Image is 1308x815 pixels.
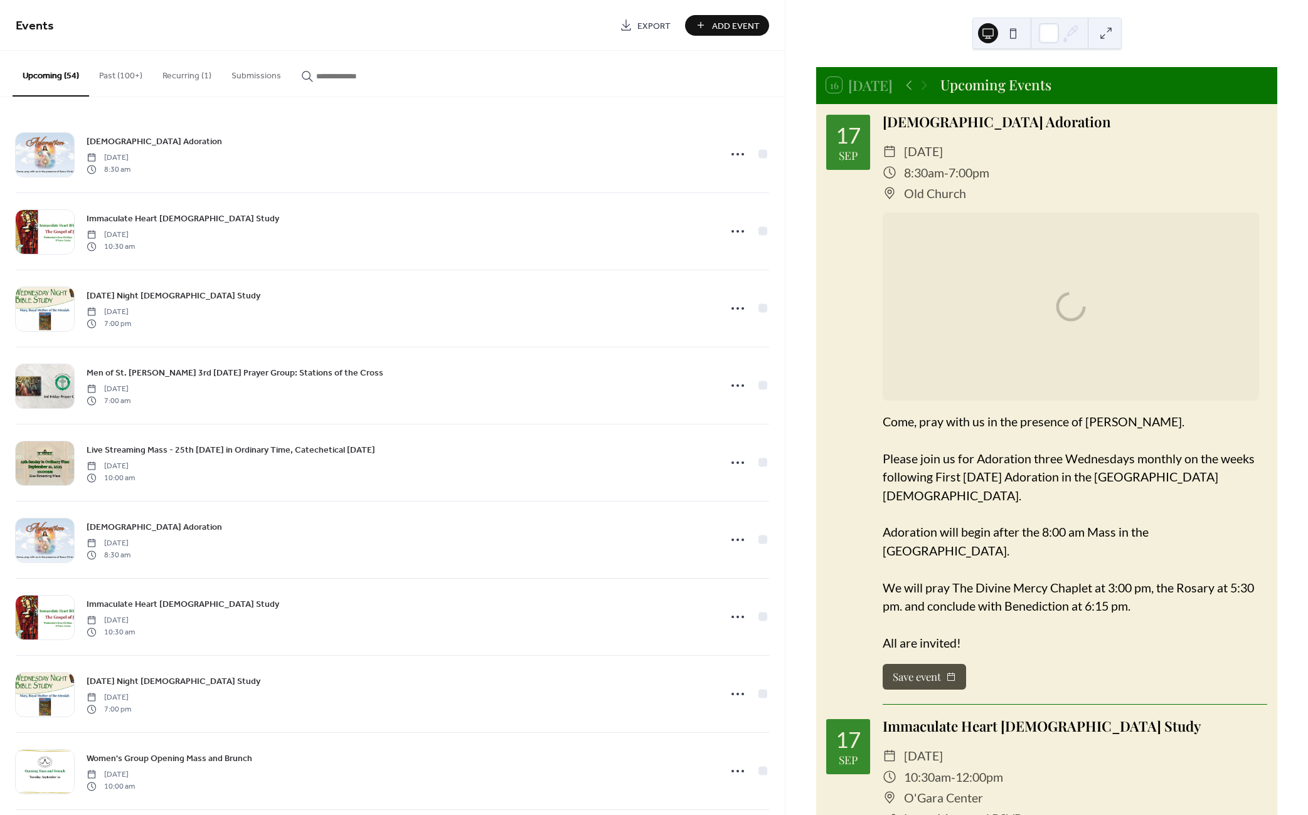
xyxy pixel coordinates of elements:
a: Immaculate Heart [DEMOGRAPHIC_DATA] Study [883,717,1201,735]
a: Export [610,15,680,36]
span: [DATE] [87,229,135,241]
a: Immaculate Heart [DEMOGRAPHIC_DATA] Study [87,597,279,611]
div: ​ [883,787,896,808]
div: ​ [883,745,896,766]
span: 10:00 am [87,781,135,792]
div: ​ [883,162,896,183]
span: 8:30 am [87,549,130,560]
span: [DATE] [87,615,135,626]
button: Upcoming (54) [13,51,89,97]
span: - [944,162,949,183]
span: [DATE] Night [DEMOGRAPHIC_DATA] Study [87,675,260,688]
div: [DEMOGRAPHIC_DATA] Adoration [883,112,1267,133]
button: Recurring (1) [152,51,221,95]
span: [DATE] [87,769,135,781]
span: Men of St. [PERSON_NAME] 3rd [DATE] Prayer Group: Stations of the Cross [87,367,383,380]
a: Women's Group Opening Mass and Brunch [87,751,252,765]
span: O'Gara Center [904,787,983,808]
span: 7:00 pm [87,318,131,329]
div: Come, pray with us in the presence of [PERSON_NAME]. Please join us for Adoration three Wednesday... [883,413,1267,652]
span: [DATE] [904,141,943,162]
span: [DEMOGRAPHIC_DATA] Adoration [87,135,222,149]
span: 8:30 am [87,164,130,175]
span: [DATE] [87,307,131,318]
div: 17 [836,728,861,750]
a: [DEMOGRAPHIC_DATA] Adoration [87,520,222,534]
span: Add Event [712,19,760,33]
button: Past (100+) [89,51,152,95]
span: - [951,767,955,787]
span: 8:30am [904,162,944,183]
span: 10:30 am [87,626,135,638]
div: ​ [883,183,896,204]
span: [DEMOGRAPHIC_DATA] Adoration [87,521,222,534]
a: [DATE] Night [DEMOGRAPHIC_DATA] Study [87,288,260,303]
div: ​ [883,767,896,787]
a: Immaculate Heart [DEMOGRAPHIC_DATA] Study [87,211,279,226]
span: [DATE] [87,692,131,703]
div: Sep [839,150,858,161]
span: Immaculate Heart [DEMOGRAPHIC_DATA] Study [87,213,279,226]
span: Events [16,14,54,38]
span: 10:30 am [87,241,135,252]
span: [DATE] [87,461,135,472]
button: Submissions [221,51,291,95]
span: 7:00 am [87,395,130,406]
span: 7:00 pm [87,703,131,715]
div: 17 [836,124,861,146]
span: 10:30am [904,767,951,787]
span: 12:00pm [955,767,1003,787]
a: Live Streaming Mass - 25th [DATE] in Ordinary Time, Catechetical [DATE] [87,443,375,457]
button: Save event [883,664,966,690]
span: [DATE] [904,745,943,766]
span: Old Church [904,183,966,204]
span: [DATE] [87,152,130,164]
div: Upcoming Events [940,75,1051,96]
button: Add Event [685,15,769,36]
span: Live Streaming Mass - 25th [DATE] in Ordinary Time, Catechetical [DATE] [87,444,375,457]
span: 7:00pm [949,162,989,183]
a: [DEMOGRAPHIC_DATA] Adoration [87,134,222,149]
span: Women's Group Opening Mass and Brunch [87,752,252,765]
div: Sep [839,754,858,765]
span: Export [637,19,671,33]
span: [DATE] Night [DEMOGRAPHIC_DATA] Study [87,290,260,303]
span: 10:00 am [87,472,135,483]
span: Immaculate Heart [DEMOGRAPHIC_DATA] Study [87,598,279,611]
span: [DATE] [87,384,130,395]
div: ​ [883,141,896,162]
a: Men of St. [PERSON_NAME] 3rd [DATE] Prayer Group: Stations of the Cross [87,365,383,380]
a: [DATE] Night [DEMOGRAPHIC_DATA] Study [87,674,260,688]
span: [DATE] [87,538,130,549]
